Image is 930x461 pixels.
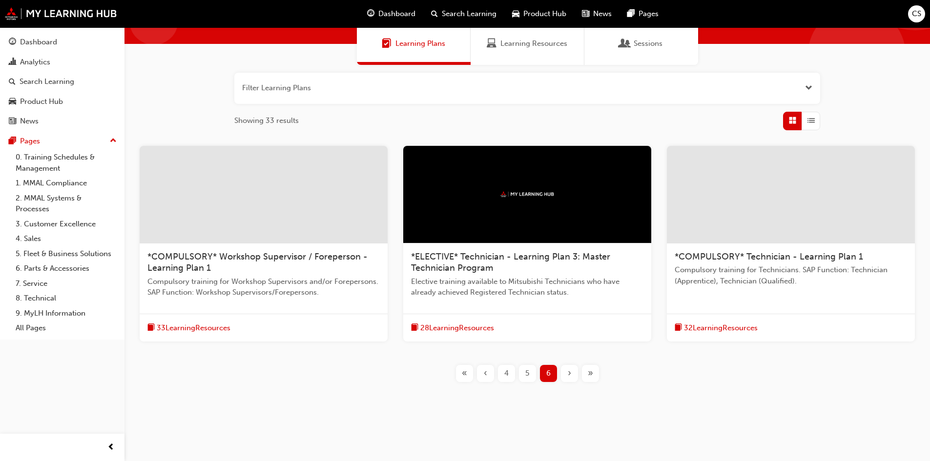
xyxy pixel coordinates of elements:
div: Search Learning [20,76,74,87]
a: 2. MMAL Systems & Processes [12,191,121,217]
a: 5. Fleet & Business Solutions [12,246,121,261]
a: Learning PlansLearning Plans [357,22,471,65]
span: 28 Learning Resources [420,322,494,334]
a: Product Hub [4,93,121,111]
span: book-icon [675,322,682,334]
button: Pages [4,132,121,150]
span: › [568,368,571,379]
span: Showing 33 results [234,115,299,126]
span: Search Learning [442,8,496,20]
span: search-icon [9,78,16,86]
span: « [462,368,467,379]
a: 3. Customer Excellence [12,217,121,232]
div: Analytics [20,57,50,68]
span: » [588,368,593,379]
span: pages-icon [9,137,16,146]
button: First page [454,365,475,382]
span: CS [912,8,921,20]
a: 1. MMAL Compliance [12,176,121,191]
span: prev-icon [107,441,115,454]
a: All Pages [12,321,121,336]
button: Next page [559,365,580,382]
span: *COMPULSORY* Workshop Supervisor / Foreperson - Learning Plan 1 [147,251,368,274]
div: Product Hub [20,96,63,107]
span: *COMPULSORY* Technician - Learning Plan 1 [675,251,863,262]
span: 33 Learning Resources [157,322,230,334]
span: search-icon [431,8,438,20]
a: mmal*ELECTIVE* Technician - Learning Plan 3: Master Technician ProgramElective training available... [403,146,651,342]
span: book-icon [147,322,155,334]
button: Last page [580,365,601,382]
span: book-icon [411,322,418,334]
span: 32 Learning Resources [684,322,758,334]
span: List [807,115,815,126]
button: book-icon33LearningResources [147,322,230,334]
span: pages-icon [627,8,635,20]
a: News [4,112,121,130]
span: car-icon [512,8,519,20]
a: Search Learning [4,73,121,91]
a: 6. Parts & Accessories [12,261,121,276]
span: guage-icon [367,8,374,20]
a: 4. Sales [12,231,121,246]
span: Learning Plans [382,38,392,49]
button: CS [908,5,925,22]
button: Page 5 [517,365,538,382]
button: Open the filter [805,82,812,94]
span: car-icon [9,98,16,106]
span: Learning Resources [487,38,496,49]
span: news-icon [582,8,589,20]
a: 0. Training Schedules & Management [12,150,121,176]
a: 7. Service [12,276,121,291]
span: News [593,8,612,20]
a: car-iconProduct Hub [504,4,574,24]
span: news-icon [9,117,16,126]
span: 4 [504,368,509,379]
span: chart-icon [9,58,16,67]
div: Dashboard [20,37,57,48]
span: Grid [789,115,796,126]
span: Product Hub [523,8,566,20]
a: Learning ResourcesLearning Resources [471,22,584,65]
span: *ELECTIVE* Technician - Learning Plan 3: Master Technician Program [411,251,610,274]
button: Previous page [475,365,496,382]
span: up-icon [110,135,117,147]
img: mmal [500,191,554,198]
span: Sessions [634,38,662,49]
a: 9. MyLH Information [12,306,121,321]
div: News [20,116,39,127]
button: Page 4 [496,365,517,382]
a: Analytics [4,53,121,71]
span: ‹ [484,368,487,379]
img: mmal [5,7,117,20]
span: Compulsory training for Workshop Supervisors and/or Forepersons. SAP Function: Workshop Superviso... [147,276,380,298]
a: pages-iconPages [620,4,666,24]
button: book-icon28LearningResources [411,322,494,334]
button: Page 6 [538,365,559,382]
span: 5 [525,368,529,379]
span: Elective training available to Mitsubishi Technicians who have already achieved Registered Techni... [411,276,643,298]
a: news-iconNews [574,4,620,24]
a: guage-iconDashboard [359,4,423,24]
span: Compulsory training for Technicians. SAP Function: Technician (Apprentice), Technician (Qualified). [675,264,907,286]
span: Pages [639,8,659,20]
span: guage-icon [9,38,16,47]
a: Dashboard [4,33,121,51]
a: search-iconSearch Learning [423,4,504,24]
span: Sessions [620,38,630,49]
a: SessionsSessions [584,22,698,65]
a: 8. Technical [12,291,121,306]
div: Pages [20,136,40,147]
span: Learning Resources [500,38,567,49]
span: Learning Plans [395,38,445,49]
span: Dashboard [378,8,415,20]
a: *COMPULSORY* Workshop Supervisor / Foreperson - Learning Plan 1Compulsory training for Workshop S... [140,146,388,342]
a: *COMPULSORY* Technician - Learning Plan 1Compulsory training for Technicians. SAP Function: Techn... [667,146,915,342]
button: DashboardAnalyticsSearch LearningProduct HubNews [4,31,121,132]
span: 6 [546,368,551,379]
button: book-icon32LearningResources [675,322,758,334]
